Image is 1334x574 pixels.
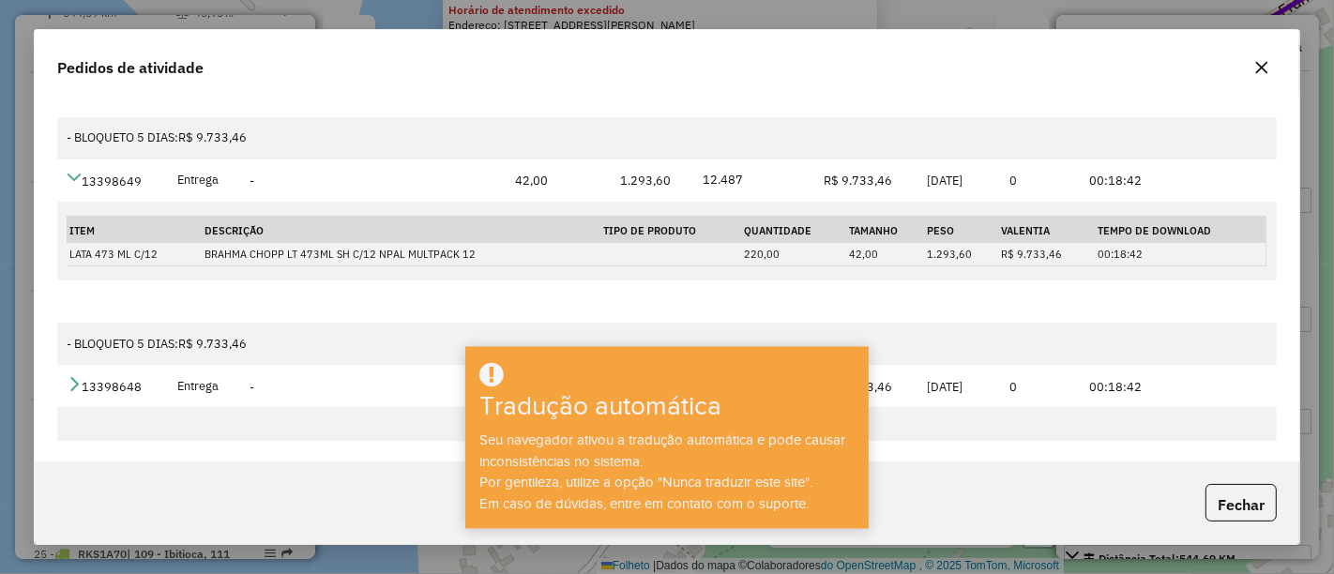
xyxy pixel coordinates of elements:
[69,248,158,261] font: LATA 473 ML C/12
[1089,379,1142,395] font: 00:18:42
[479,432,845,469] font: Seu navegador ativou a tradução automática e pode causar inconsistências no sistema.
[82,174,142,189] font: 13398649
[479,496,809,511] font: Em caso de dúvidas, entre em contato com o suporte.
[177,172,219,188] font: Entrega
[178,336,247,352] font: R$ 9.733,46
[69,223,95,236] font: Item
[703,172,743,188] font: 12.487
[744,223,811,236] font: Quantidade
[205,223,264,236] font: Descrição
[205,248,476,261] font: BRAHMA CHOPP LT 473ML SH C/12 NPAL MULTPACK 12
[1205,484,1277,522] button: Fechar
[178,129,247,145] font: R$ 9.733,46
[927,223,954,236] font: Peso
[927,379,963,395] font: [DATE]
[849,248,878,261] font: 42,00
[603,223,696,236] font: Tipo de produto
[1001,248,1062,261] font: R$ 9.733,46
[1218,494,1265,513] font: Fechar
[620,173,671,189] font: 1.293,60
[744,248,780,261] font: 220,00
[1098,248,1143,261] font: 00:18:42
[67,129,178,145] font: - BLOQUETO 5 DIAS:
[849,223,898,236] font: Tamanho
[82,379,142,395] font: 13398648
[67,336,178,352] font: - BLOQUETO 5 DIAS:
[479,475,812,490] font: Por gentileza, utilize a opção "Nunca traduzir este site".
[177,378,219,394] font: Entrega
[250,379,254,395] font: -
[927,173,963,189] font: [DATE]
[57,58,204,77] font: Pedidos de atividade
[250,173,254,189] font: -
[1098,223,1211,236] font: Tempo de download
[1001,223,1050,236] font: Valentia
[1009,379,1017,395] font: 0
[1009,173,1017,189] font: 0
[927,248,972,261] font: 1.293,60
[479,392,721,421] font: Tradução automática
[1089,173,1142,189] font: 00:18:42
[515,173,548,189] font: 42,00
[824,173,892,189] font: R$ 9.733,46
